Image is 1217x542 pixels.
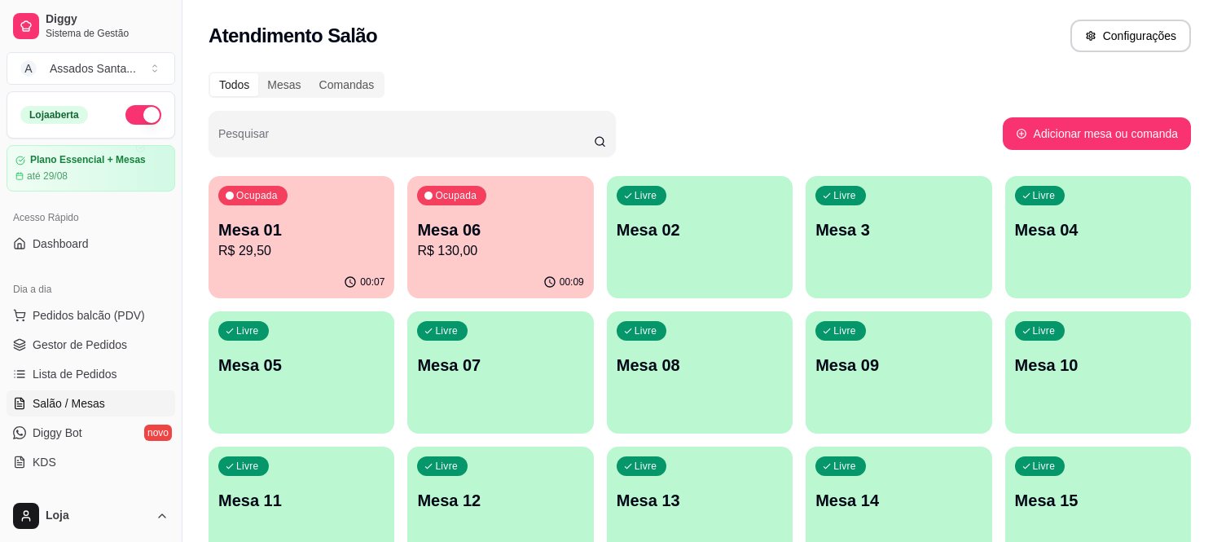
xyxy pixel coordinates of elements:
p: 00:09 [560,275,584,289]
p: Mesa 05 [218,354,384,377]
span: A [20,60,37,77]
span: Gestor de Pedidos [33,337,127,353]
article: até 29/08 [27,170,68,183]
div: Acesso Rápido [7,205,175,231]
p: Mesa 10 [1015,354,1181,377]
span: Sistema de Gestão [46,27,169,40]
button: LivreMesa 10 [1005,311,1191,434]
p: Livre [833,324,856,337]
span: Loja [46,509,149,523]
a: Lista de Pedidos [7,361,175,387]
p: 00:07 [360,275,384,289]
p: Mesa 12 [417,489,583,512]
span: KDS [33,454,56,470]
p: Mesa 07 [417,354,583,377]
button: LivreMesa 3 [806,176,991,298]
button: Configurações [1070,20,1191,52]
input: Pesquisar [218,132,594,148]
p: Livre [1033,324,1056,337]
button: LivreMesa 05 [209,311,394,434]
a: Salão / Mesas [7,390,175,416]
div: Todos [210,73,258,96]
button: Alterar Status [125,105,161,125]
div: Comandas [310,73,384,96]
p: Livre [236,460,259,473]
p: Mesa 08 [617,354,783,377]
p: Livre [635,324,657,337]
p: Livre [1033,460,1056,473]
p: Ocupada [236,189,278,202]
p: Livre [435,324,458,337]
button: Pedidos balcão (PDV) [7,302,175,328]
div: Dia a dia [7,276,175,302]
p: Livre [833,460,856,473]
p: Ocupada [435,189,477,202]
p: Mesa 13 [617,489,783,512]
button: LivreMesa 08 [607,311,793,434]
h2: Atendimento Salão [209,23,377,49]
p: Mesa 09 [815,354,982,377]
a: Dashboard [7,231,175,257]
p: Livre [1033,189,1056,202]
button: LivreMesa 02 [607,176,793,298]
button: LivreMesa 04 [1005,176,1191,298]
div: Assados Santa ... [50,60,136,77]
p: Mesa 01 [218,218,384,241]
article: Plano Essencial + Mesas [30,154,146,166]
p: Livre [635,460,657,473]
p: R$ 130,00 [417,241,583,261]
button: Select a team [7,52,175,85]
span: Salão / Mesas [33,395,105,412]
p: Mesa 11 [218,489,384,512]
div: Mesas [258,73,310,96]
p: Mesa 3 [815,218,982,241]
span: Diggy [46,12,169,27]
p: Mesa 06 [417,218,583,241]
p: Livre [833,189,856,202]
a: Gestor de Pedidos [7,332,175,358]
p: Livre [435,460,458,473]
p: Mesa 14 [815,489,982,512]
a: KDS [7,449,175,475]
button: OcupadaMesa 01R$ 29,5000:07 [209,176,394,298]
span: Lista de Pedidos [33,366,117,382]
button: LivreMesa 07 [407,311,593,434]
div: Loja aberta [20,106,88,124]
p: Livre [635,189,657,202]
span: Pedidos balcão (PDV) [33,307,145,324]
p: R$ 29,50 [218,241,384,261]
a: Plano Essencial + Mesasaté 29/08 [7,145,175,192]
span: Dashboard [33,236,89,252]
a: Diggy Botnovo [7,420,175,446]
p: Mesa 02 [617,218,783,241]
button: OcupadaMesa 06R$ 130,0000:09 [407,176,593,298]
button: Adicionar mesa ou comanda [1003,117,1191,150]
p: Mesa 15 [1015,489,1181,512]
p: Mesa 04 [1015,218,1181,241]
button: Loja [7,496,175,535]
button: LivreMesa 09 [806,311,991,434]
span: Diggy Bot [33,425,82,441]
a: DiggySistema de Gestão [7,7,175,46]
p: Livre [236,324,259,337]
